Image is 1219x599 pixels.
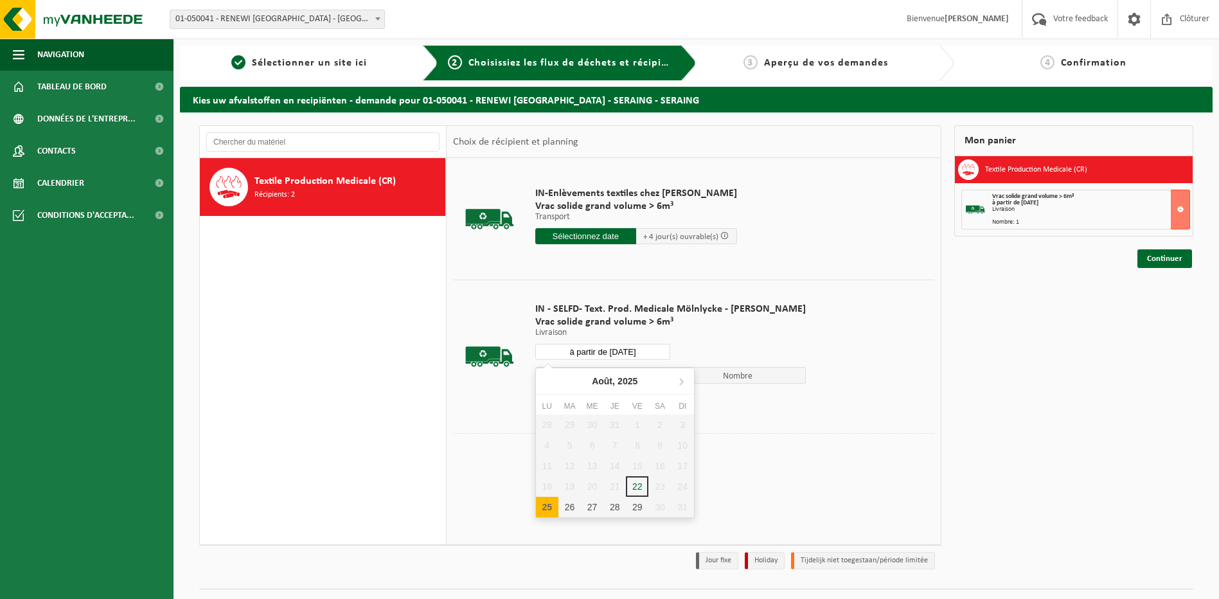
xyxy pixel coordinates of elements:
[648,400,671,413] div: Sa
[37,167,84,199] span: Calendrier
[448,55,462,69] span: 2
[535,303,806,316] span: IN - SELFD- Text. Prod. Medicale Mölnlycke - [PERSON_NAME]
[945,14,1009,24] strong: [PERSON_NAME]
[581,497,603,517] div: 27
[626,497,648,517] div: 29
[180,87,1213,112] h2: Kies uw afvalstoffen en recipiënten - demande pour 01-050041 - RENEWI [GEOGRAPHIC_DATA] - SERAING...
[745,552,785,569] li: Holiday
[37,103,136,135] span: Données de l'entrepr...
[37,135,76,167] span: Contacts
[672,400,694,413] div: Di
[535,200,737,213] span: Vrac solide grand volume > 6m³
[992,193,1074,200] span: Vrac solide grand volume > 6m³
[37,199,134,231] span: Conditions d'accepta...
[535,187,737,200] span: IN-Enlèvements textiles chez [PERSON_NAME]
[558,400,581,413] div: Ma
[603,497,626,517] div: 28
[791,552,935,569] li: Tijdelijk niet toegestaan/période limitée
[206,132,440,152] input: Chercher du matériel
[643,233,718,241] span: + 4 jour(s) ouvrable(s)
[985,159,1087,180] h3: Textile Production Medicale (CR)
[468,58,682,68] span: Choisissiez les flux de déchets et récipients
[535,316,806,328] span: Vrac solide grand volume > 6m³
[252,58,367,68] span: Sélectionner un site ici
[992,206,1189,213] div: Livraison
[954,125,1193,156] div: Mon panier
[37,71,107,103] span: Tableau de bord
[254,189,295,201] span: Récipients: 2
[603,400,626,413] div: Je
[764,58,888,68] span: Aperçu de vos demandes
[535,228,636,244] input: Sélectionnez date
[1040,55,1054,69] span: 4
[447,126,585,158] div: Choix de récipient et planning
[626,476,648,497] div: 22
[743,55,758,69] span: 3
[558,497,581,517] div: 26
[581,400,603,413] div: Me
[37,39,84,71] span: Navigation
[1137,249,1192,268] a: Continuer
[1061,58,1126,68] span: Confirmation
[535,344,671,360] input: Sélectionnez date
[254,174,396,189] span: Textile Production Medicale (CR)
[231,55,245,69] span: 1
[536,497,558,517] div: 25
[670,367,806,384] span: Nombre
[626,400,648,413] div: Ve
[170,10,384,28] span: 01-050041 - RENEWI BELGIUM - SERAING - SERAING
[200,158,446,216] button: Textile Production Medicale (CR) Récipients: 2
[618,377,637,386] i: 2025
[587,371,643,391] div: Août,
[992,199,1038,206] strong: à partir de [DATE]
[536,400,558,413] div: Lu
[535,328,806,337] p: Livraison
[535,213,737,222] p: Transport
[170,10,385,29] span: 01-050041 - RENEWI BELGIUM - SERAING - SERAING
[696,552,738,569] li: Jour fixe
[186,55,413,71] a: 1Sélectionner un site ici
[992,219,1189,226] div: Nombre: 1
